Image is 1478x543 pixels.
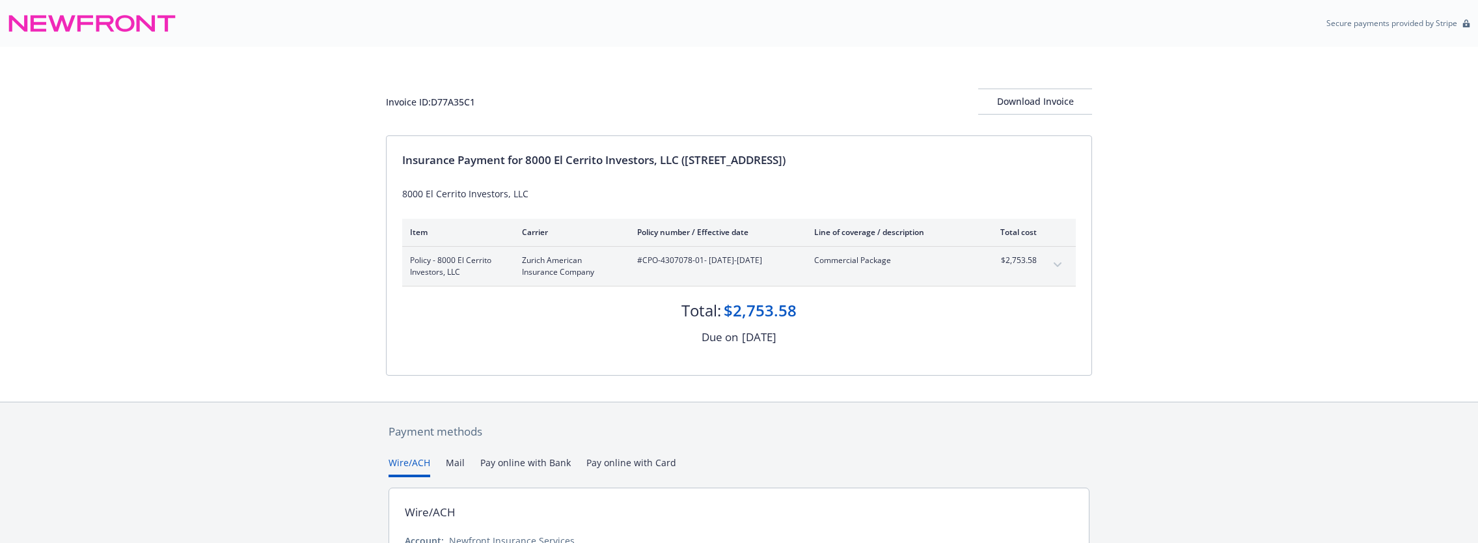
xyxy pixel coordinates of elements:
span: Policy - 8000 El Cerrito Investors, LLC [410,255,501,278]
div: $2,753.58 [724,299,797,322]
div: Total: [681,299,721,322]
div: Payment methods [389,423,1089,440]
button: Wire/ACH [389,456,430,477]
button: Pay online with Bank [480,456,571,477]
div: Line of coverage / description [814,227,967,238]
button: Pay online with Card [586,456,676,477]
div: [DATE] [742,329,776,346]
span: Commercial Package [814,255,967,266]
div: Item [410,227,501,238]
div: Policy number / Effective date [637,227,793,238]
div: 8000 El Cerrito Investors, LLC [402,187,1076,201]
button: Mail [446,456,465,477]
button: expand content [1047,255,1068,275]
button: Download Invoice [978,89,1092,115]
div: Policy - 8000 El Cerrito Investors, LLCZurich American Insurance Company#CPO-4307078-01- [DATE]-[... [402,247,1076,286]
span: $2,753.58 [988,255,1037,266]
div: Carrier [522,227,616,238]
span: #CPO-4307078-01 - [DATE]-[DATE] [637,255,793,266]
div: Invoice ID: D77A35C1 [386,95,475,109]
div: Total cost [988,227,1037,238]
div: Wire/ACH [405,504,456,521]
span: Zurich American Insurance Company [522,255,616,278]
p: Secure payments provided by Stripe [1326,18,1457,29]
div: Download Invoice [978,89,1092,114]
div: Insurance Payment for 8000 El Cerrito Investors, LLC ([STREET_ADDRESS]) [402,152,1076,169]
div: Due on [702,329,738,346]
